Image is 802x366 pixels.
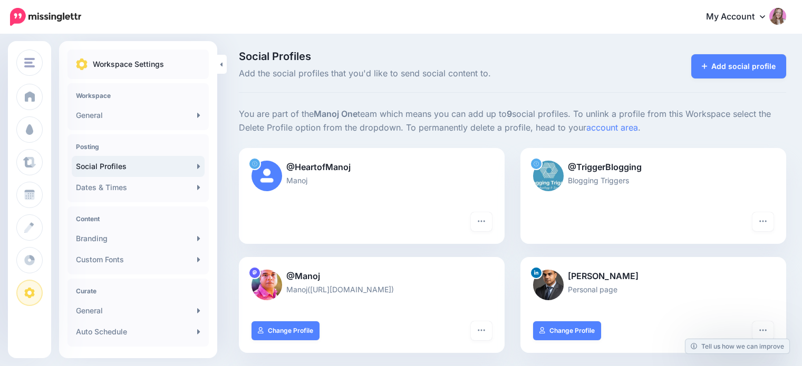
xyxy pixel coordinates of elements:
[533,161,564,191] img: 5tyPiY3s-78625.jpg
[252,270,282,300] img: d4e3d9f8f0501bdc-88716.png
[533,321,601,340] a: Change Profile
[10,8,81,26] img: Missinglettr
[685,339,789,353] a: Tell us how we can improve
[252,321,320,340] a: Change Profile
[93,58,164,71] p: Workspace Settings
[239,51,598,62] span: Social Profiles
[72,105,205,126] a: General
[586,122,638,133] a: account area
[76,287,200,295] h4: Curate
[72,177,205,198] a: Dates & Times
[239,67,598,81] span: Add the social profiles that you'd like to send social content to.
[533,283,774,295] p: Personal page
[72,321,205,342] a: Auto Schedule
[239,107,786,135] p: You are part of the team which means you can add up to social profiles. To unlink a profile from ...
[72,228,205,249] a: Branding
[76,215,200,223] h4: Content
[507,108,512,119] b: 9
[76,143,200,151] h4: Posting
[76,58,88,70] img: settings.png
[533,270,564,300] img: 1751864478189-77827.png
[252,283,492,295] p: Manoj([URL][DOMAIN_NAME])
[533,174,774,186] p: Blogging Triggers
[252,161,282,191] img: user_default_image.png
[72,156,205,177] a: Social Profiles
[72,300,205,321] a: General
[533,270,774,283] p: [PERSON_NAME]
[252,161,492,174] p: @HeartofManoj
[314,108,357,119] b: Manoj One
[24,58,35,67] img: menu.png
[252,174,492,186] p: Manoj
[76,92,200,100] h4: Workspace
[691,54,787,78] a: Add social profile
[252,270,492,283] p: @Manoj
[533,161,774,174] p: @TriggerBlogging
[72,249,205,270] a: Custom Fonts
[695,4,786,30] a: My Account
